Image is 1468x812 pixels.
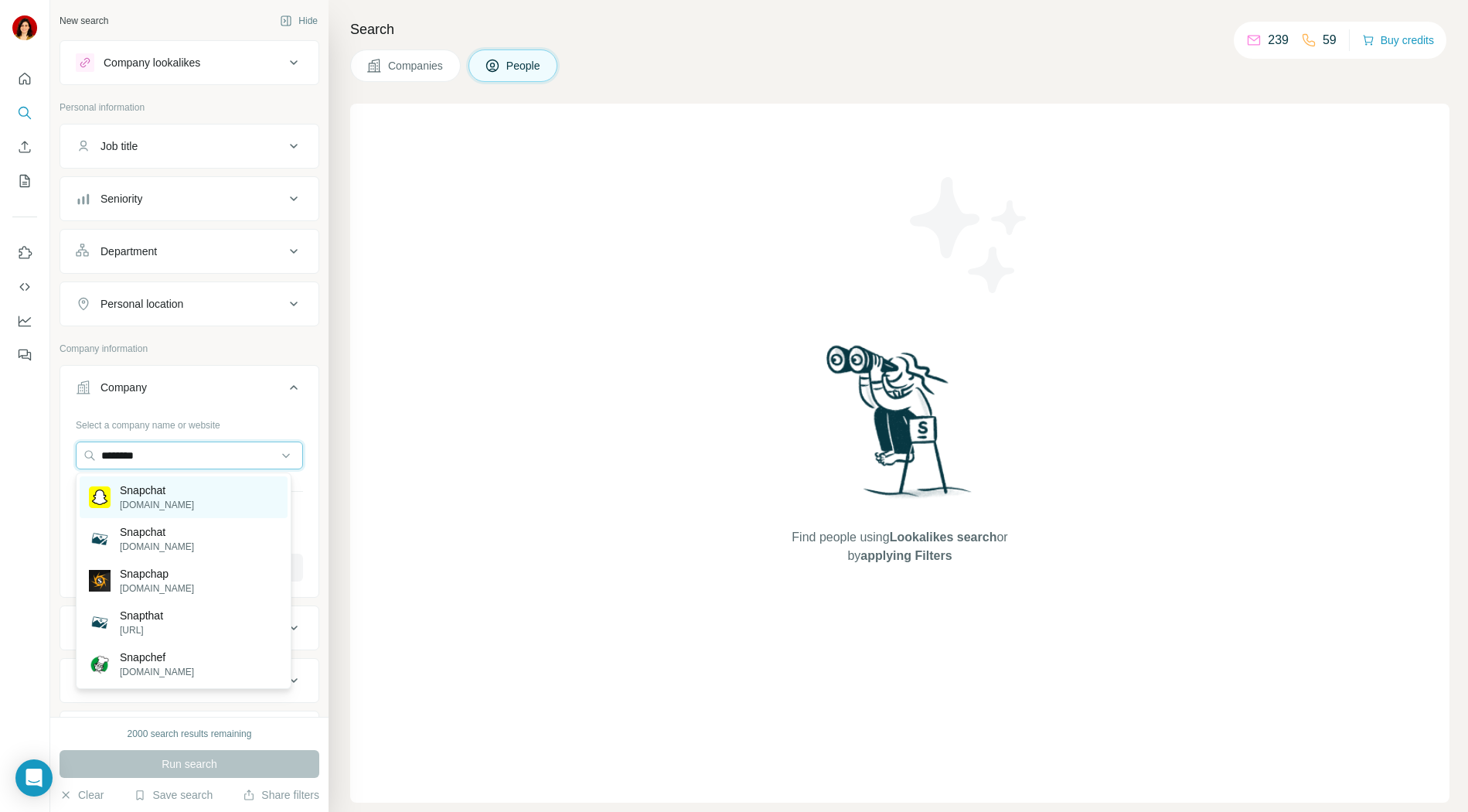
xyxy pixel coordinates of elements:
[89,486,111,508] img: Snapchat
[12,99,37,127] button: Search
[128,727,252,741] div: 2000 search results remaining
[12,307,37,335] button: Dashboard
[100,191,142,206] div: Seniority
[89,653,111,675] img: Snapchef
[120,540,194,554] p: [DOMAIN_NAME]
[60,233,318,270] button: Department
[12,65,37,93] button: Quick start
[269,9,329,32] button: Hide
[1362,29,1434,51] button: Buy credits
[120,650,194,665] p: Snapchef
[120,524,194,540] p: Snapchat
[12,167,37,195] button: My lists
[60,128,318,165] button: Job title
[60,14,108,28] div: New search
[506,58,542,73] span: People
[120,483,194,498] p: Snapchat
[12,341,37,369] button: Feedback
[60,369,318,412] button: Company
[100,138,138,154] div: Job title
[12,273,37,301] button: Use Surfe API
[12,15,37,40] img: Avatar
[89,570,111,592] img: Snapchap
[60,715,318,752] button: Annual revenue ($)
[243,787,319,803] button: Share filters
[134,787,213,803] button: Save search
[60,662,318,699] button: HQ location
[100,380,147,395] div: Company
[104,55,200,70] div: Company lookalikes
[860,549,952,562] span: applying Filters
[76,412,303,432] div: Select a company name or website
[900,165,1039,305] img: Surfe Illustration - Stars
[60,101,319,114] p: Personal information
[1323,31,1337,49] p: 59
[350,19,1449,40] h4: Search
[120,665,194,679] p: [DOMAIN_NAME]
[388,58,444,73] span: Companies
[120,566,194,582] p: Snapchap
[120,582,194,595] p: [DOMAIN_NAME]
[60,609,318,647] button: Industry
[89,528,111,550] img: Snapchat
[60,285,318,322] button: Personal location
[120,498,194,512] p: [DOMAIN_NAME]
[120,623,163,637] p: [URL]
[60,44,318,81] button: Company lookalikes
[890,531,997,544] span: Lookalikes search
[100,296,183,312] div: Personal location
[1268,31,1289,49] p: 239
[120,608,163,623] p: Snapthat
[776,528,1024,565] span: Find people using or by
[100,244,157,259] div: Department
[12,133,37,161] button: Enrich CSV
[12,239,37,267] button: Use Surfe on LinkedIn
[60,342,319,356] p: Company information
[60,787,104,803] button: Clear
[89,612,111,633] img: Snapthat
[15,759,53,797] div: Open Intercom Messenger
[60,180,318,217] button: Seniority
[819,341,980,513] img: Surfe Illustration - Woman searching with binoculars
